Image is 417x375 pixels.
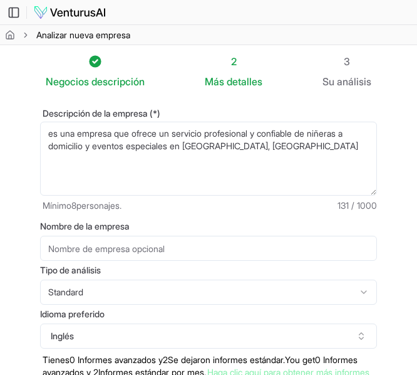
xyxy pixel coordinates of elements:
font: 2 [163,354,168,365]
font: ou get [290,354,315,365]
font: análisis [337,75,371,88]
img: logotipo [33,5,106,20]
font: 2 [231,55,237,68]
font: Negocios [46,75,89,88]
span: Analizar nueva empresa [36,29,130,41]
font: Analizar nueva empresa [36,29,130,40]
span: 131 / 1000 [337,199,377,212]
font: Inglés [51,330,74,341]
font: Se dejaron informes estándar. [168,354,285,365]
font: 0 [315,354,321,365]
font: 8 [71,200,76,211]
font: Y [285,354,290,365]
font: Tipo de análisis [40,265,101,275]
font: descripción [91,75,145,88]
textarea: es una empresa que ofrece un servicio profesional y confiable de niñeras a domicilio y eventos es... [40,122,377,196]
font: Más [205,75,224,88]
font: 3 [344,55,350,68]
font: Su [322,75,334,88]
font: personajes. [76,200,121,211]
nav: pan rallado [5,29,130,41]
font: 0 [69,354,75,365]
font: Nombre de la empresa [40,221,130,231]
font: Informes avanzados [78,354,156,365]
input: Nombre de empresa opcional [40,236,377,261]
font: Descripción de la empresa (*) [43,108,160,119]
font: Tienes [43,354,69,365]
font: Idioma preferido [40,309,105,319]
font: y [158,354,163,365]
font: detalles [227,75,262,88]
font: Mínimo [43,200,71,211]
